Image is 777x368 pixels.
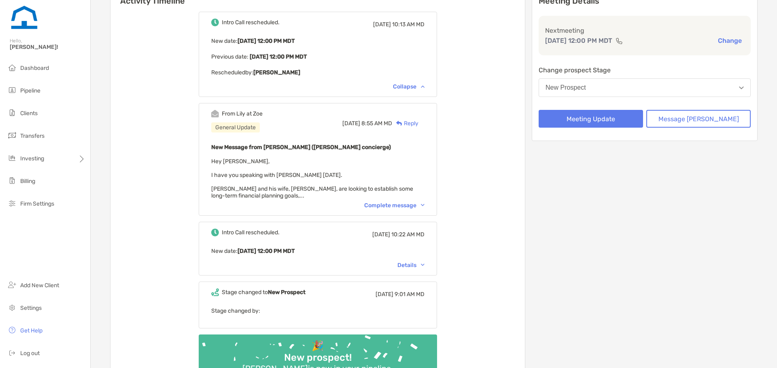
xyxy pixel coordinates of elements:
b: [DATE] 12:00 PM MDT [248,53,307,60]
img: Open dropdown arrow [739,86,744,89]
span: 9:01 AM MD [395,291,425,298]
p: Next meeting [545,25,744,36]
span: Log out [20,350,40,357]
b: [DATE] 12:00 PM MDT [238,248,295,254]
span: Settings [20,305,42,311]
img: Chevron icon [421,204,425,206]
img: investing icon [7,153,17,163]
div: General Update [211,122,260,132]
img: Event icon [211,110,219,118]
div: From Lily at Zoe [222,110,263,117]
b: New Message from [PERSON_NAME] ([PERSON_NAME] concierge) [211,144,391,151]
b: [DATE] 12:00 PM MDT [238,38,295,44]
span: Billing [20,178,35,185]
p: Rescheduled by: [211,67,425,78]
img: Reply icon [396,121,402,126]
img: settings icon [7,303,17,312]
div: Complete message [364,202,425,209]
span: [PERSON_NAME]! [10,44,85,50]
div: Intro Call rescheduled. [222,19,280,26]
span: Hey [PERSON_NAME], I have you speaking with [PERSON_NAME] [DATE]. [PERSON_NAME] and his wife, [PE... [211,158,413,199]
div: Collapse [393,83,425,90]
div: New prospect! [281,352,355,364]
img: Event icon [211,19,219,26]
img: add_new_client icon [7,280,17,290]
div: 🎉 [308,340,327,352]
img: pipeline icon [7,85,17,95]
b: [PERSON_NAME] [253,69,300,76]
p: Previous date: [211,52,425,62]
button: New Prospect [539,78,751,97]
span: Firm Settings [20,200,54,207]
div: Intro Call rescheduled. [222,229,280,236]
span: Get Help [20,327,42,334]
button: Message [PERSON_NAME] [646,110,751,128]
b: New Prospect [268,289,306,296]
div: Stage changed to [222,289,306,296]
img: Chevron icon [421,264,425,266]
span: Investing [20,155,44,162]
img: Chevron icon [421,85,425,88]
img: billing icon [7,176,17,185]
div: Details [397,262,425,269]
span: Clients [20,110,38,117]
img: firm-settings icon [7,198,17,208]
span: [DATE] [373,21,391,28]
img: get-help icon [7,325,17,335]
img: communication type [616,38,623,44]
img: Event icon [211,288,219,296]
div: New Prospect [546,84,586,91]
span: Transfers [20,132,45,139]
span: 8:55 AM MD [361,120,392,127]
img: logout icon [7,348,17,357]
span: [DATE] [372,231,390,238]
button: Meeting Update [539,110,643,128]
img: Zoe Logo [10,3,39,32]
p: Stage changed by: [211,306,425,316]
span: [DATE] [376,291,393,298]
img: Event icon [211,229,219,236]
p: Change prospect Stage [539,65,751,75]
button: Change [715,36,744,45]
img: dashboard icon [7,63,17,72]
p: [DATE] 12:00 PM MDT [545,36,612,46]
img: transfers icon [7,130,17,140]
p: New date : [211,36,425,46]
span: 10:13 AM MD [392,21,425,28]
p: New date : [211,246,425,256]
span: Dashboard [20,65,49,71]
span: Pipeline [20,87,40,94]
img: clients icon [7,108,17,118]
span: Add New Client [20,282,59,289]
div: Reply [392,119,418,128]
span: 10:22 AM MD [391,231,425,238]
span: [DATE] [342,120,360,127]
